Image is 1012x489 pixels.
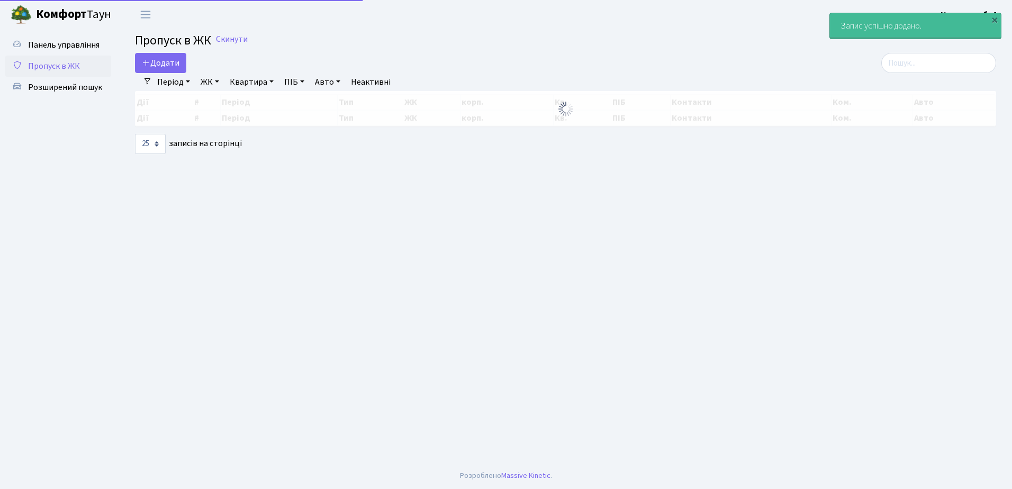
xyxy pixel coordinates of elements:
[28,60,80,72] span: Пропуск в ЖК
[311,73,345,91] a: Авто
[153,73,194,91] a: Період
[28,81,102,93] span: Розширений пошук
[216,34,248,44] a: Скинути
[5,56,111,77] a: Пропуск в ЖК
[941,9,999,21] b: Консьєрж б. 4.
[135,134,242,154] label: записів на сторінці
[881,53,996,73] input: Пошук...
[941,8,999,21] a: Консьєрж б. 4.
[460,470,552,482] div: Розроблено .
[36,6,87,23] b: Комфорт
[135,31,211,50] span: Пропуск в ЖК
[135,53,186,73] a: Додати
[280,73,309,91] a: ПІБ
[225,73,278,91] a: Квартира
[11,4,32,25] img: logo.png
[5,34,111,56] a: Панель управління
[36,6,111,24] span: Таун
[28,39,100,51] span: Панель управління
[5,77,111,98] a: Розширений пошук
[347,73,395,91] a: Неактивні
[557,101,574,117] img: Обробка...
[830,13,1001,39] div: Запис успішно додано.
[132,6,159,23] button: Переключити навігацію
[989,14,1000,25] div: ×
[196,73,223,91] a: ЖК
[501,470,550,481] a: Massive Kinetic
[142,57,179,69] span: Додати
[135,134,166,154] select: записів на сторінці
